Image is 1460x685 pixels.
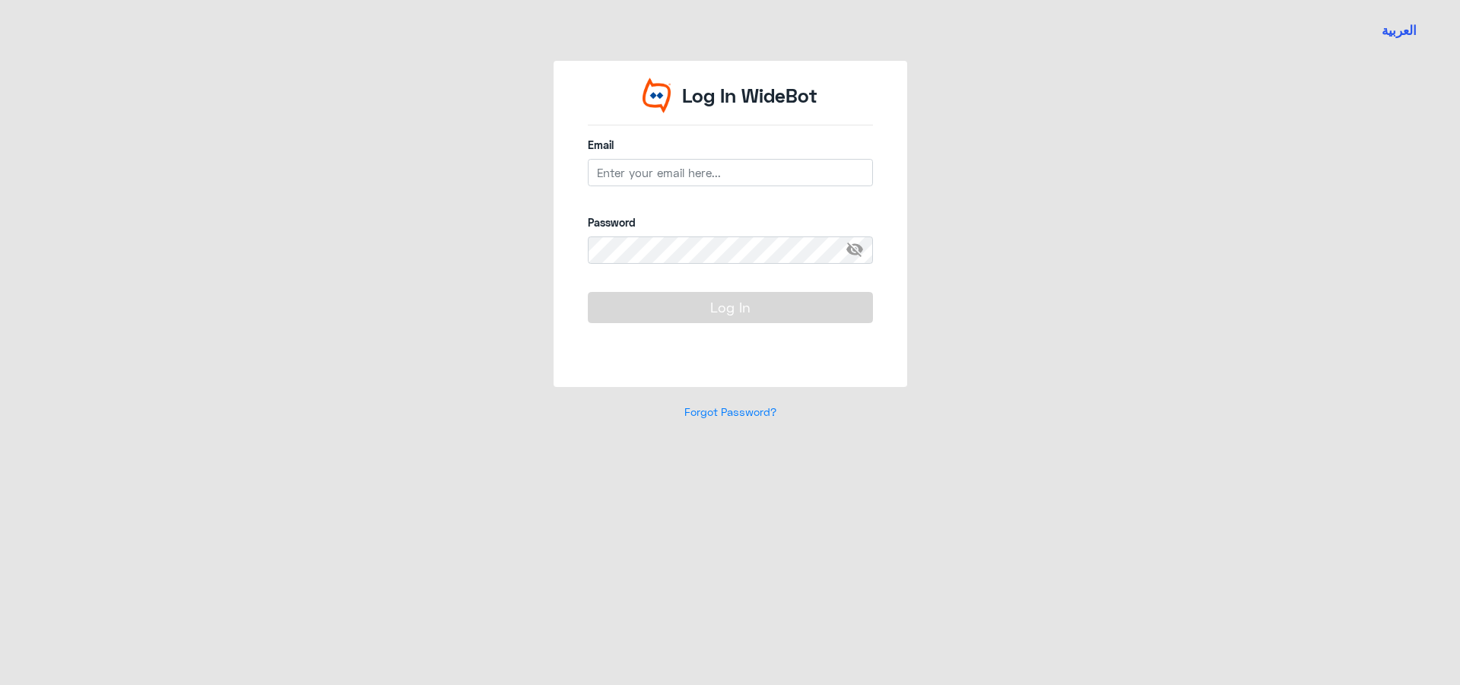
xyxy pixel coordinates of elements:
[643,78,671,113] img: Widebot Logo
[684,405,776,418] a: Forgot Password?
[588,137,873,153] label: Email
[1382,21,1417,40] button: العربية
[1373,11,1426,49] a: Switch language
[588,159,873,186] input: Enter your email here...
[588,292,873,322] button: Log In
[846,236,873,264] span: visibility_off
[682,81,817,110] p: Log In WideBot
[588,214,873,230] label: Password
